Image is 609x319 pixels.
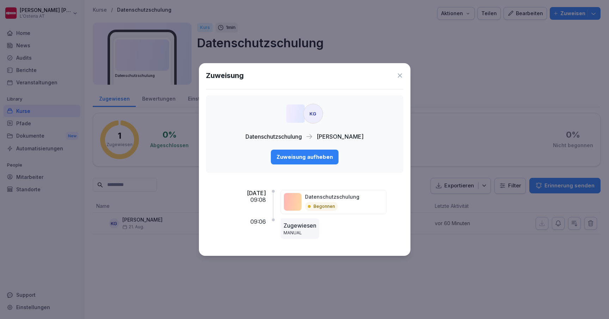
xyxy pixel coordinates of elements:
p: MANUAL [284,230,316,236]
div: KG [303,104,323,124]
p: Zugewiesen [284,221,316,230]
button: Zuweisung aufheben [271,150,339,164]
div: Zuweisung aufheben [276,153,333,161]
p: Begonnen [313,203,335,210]
h1: Zuweisung [206,70,244,81]
p: Datenschutzschulung [245,132,302,141]
p: 09:06 [250,218,266,225]
p: 09:08 [250,197,266,203]
p: [DATE] [247,190,266,197]
p: Datenschutzschulung [305,193,359,200]
p: [PERSON_NAME] [317,132,364,141]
